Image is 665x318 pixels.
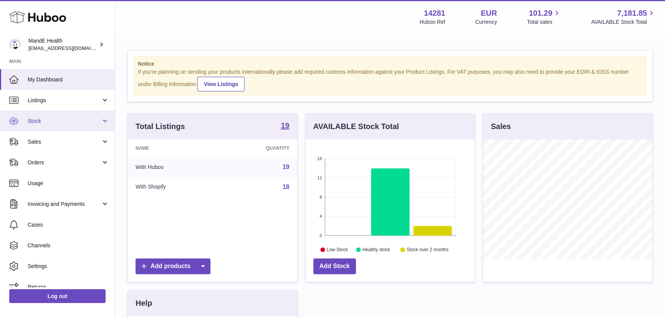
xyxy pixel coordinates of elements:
span: Listings [28,97,101,104]
span: Orders [28,159,101,166]
span: 101.29 [529,8,552,18]
img: internalAdmin-14281@internal.huboo.com [9,39,21,50]
span: Settings [28,263,109,270]
span: Sales [28,138,101,146]
a: 18 [283,184,289,190]
a: Add Stock [313,258,356,274]
span: [EMAIL_ADDRESS][DOMAIN_NAME] [28,45,113,51]
a: 7,181.85 AVAILABLE Stock Total [591,8,656,26]
h3: AVAILABLE Stock Total [313,121,399,132]
text: 16 [317,156,322,161]
a: Log out [9,289,106,303]
span: Total sales [527,18,561,26]
div: Currency [475,18,497,26]
text: Low Stock [327,247,348,252]
text: 8 [319,195,322,199]
strong: Notice [138,60,642,68]
div: Huboo Ref [420,18,445,26]
span: AVAILABLE Stock Total [591,18,656,26]
span: Cases [28,221,109,229]
span: Channels [28,242,109,249]
text: 4 [319,214,322,219]
text: 12 [317,176,322,180]
text: Healthy stock [362,247,390,252]
a: 101.29 Total sales [527,8,561,26]
span: Stock [28,118,101,125]
span: 7,181.85 [617,8,647,18]
th: Name [128,139,219,157]
h3: Total Listings [136,121,185,132]
div: MandE Health [28,37,98,52]
a: 19 [281,122,289,131]
strong: 19 [281,122,289,129]
span: Returns [28,283,109,291]
text: Stock over 2 months [407,247,448,252]
span: Usage [28,180,109,187]
h3: Sales [491,121,511,132]
strong: EUR [481,8,497,18]
td: With Huboo [128,157,219,177]
a: Add products [136,258,210,274]
strong: 14281 [424,8,445,18]
text: 0 [319,233,322,238]
th: Quantity [219,139,297,157]
a: 19 [283,164,289,170]
a: View Listings [197,77,245,91]
div: If you're planning on sending your products internationally please add required customs informati... [138,68,642,91]
h3: Help [136,298,152,308]
span: Invoicing and Payments [28,200,101,208]
td: With Shopify [128,177,219,197]
span: My Dashboard [28,76,109,83]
